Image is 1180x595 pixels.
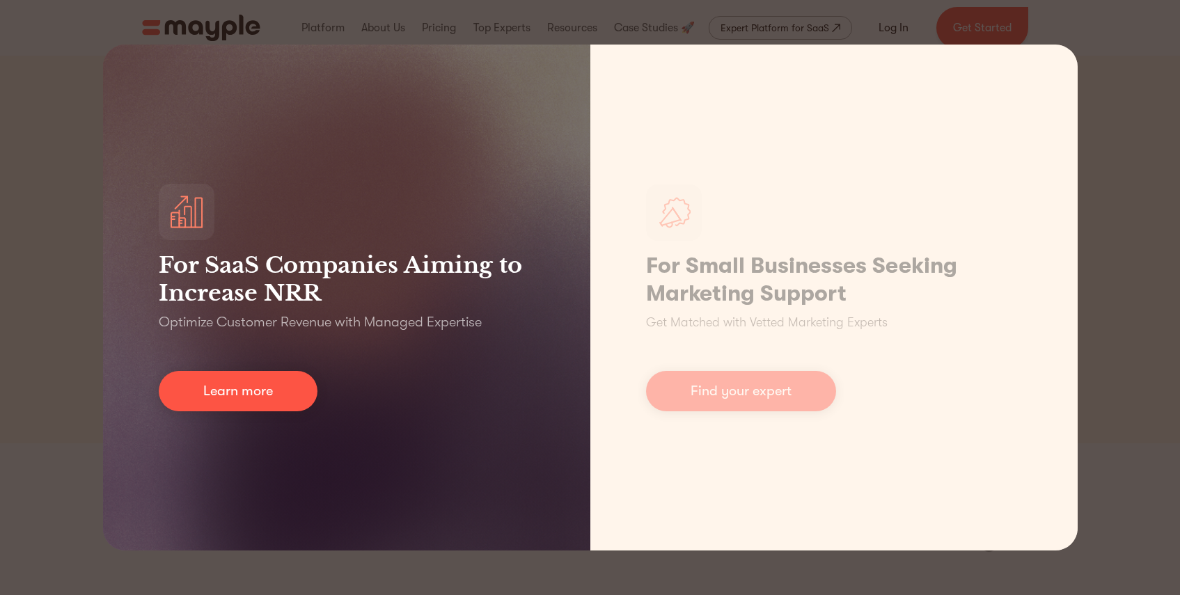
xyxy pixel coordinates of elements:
h1: For Small Businesses Seeking Marketing Support [646,252,1022,308]
h3: For SaaS Companies Aiming to Increase NRR [159,251,535,307]
a: Learn more [159,371,317,411]
a: Find your expert [646,371,836,411]
p: Get Matched with Vetted Marketing Experts [646,313,888,332]
p: Optimize Customer Revenue with Managed Expertise [159,312,482,332]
